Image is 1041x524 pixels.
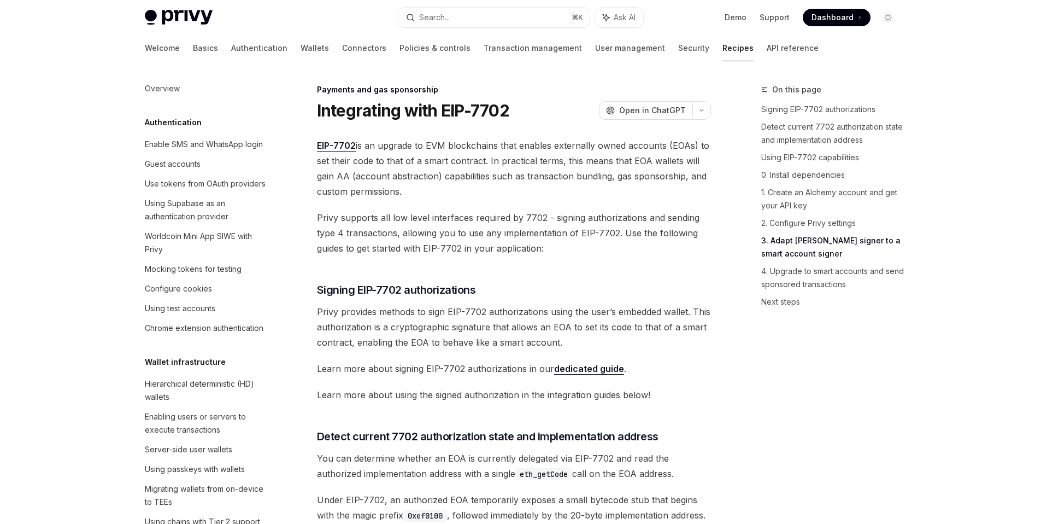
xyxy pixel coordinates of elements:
a: Worldcoin Mini App SIWE with Privy [136,226,276,259]
a: Detect current 7702 authorization state and implementation address [761,118,905,149]
a: Using passkeys with wallets [136,459,276,479]
div: Using test accounts [145,302,215,315]
div: Overview [145,82,180,95]
span: Detect current 7702 authorization state and implementation address [317,429,658,444]
a: 3. Adapt [PERSON_NAME] signer to a smart account signer [761,232,905,263]
a: EIP-7702 [317,140,356,152]
div: Enabling users or servers to execute transactions [145,410,269,436]
div: Search... [419,11,450,24]
div: Configure cookies [145,282,212,295]
h5: Authentication [145,116,202,129]
a: Migrating wallets from on-device to TEEs [136,479,276,512]
img: light logo [145,10,213,25]
a: Mocking tokens for testing [136,259,276,279]
a: Connectors [342,35,386,61]
span: is an upgrade to EVM blockchains that enables externally owned accounts (EOAs) to set their code ... [317,138,711,199]
a: Signing EIP-7702 authorizations [761,101,905,118]
span: You can determine whether an EOA is currently delegated via EIP-7702 and read the authorized impl... [317,451,711,481]
span: Dashboard [811,12,854,23]
button: Search...⌘K [398,8,590,27]
a: Using EIP-7702 capabilities [761,149,905,166]
a: Server-side user wallets [136,440,276,459]
span: Signing EIP-7702 authorizations [317,282,476,298]
div: Payments and gas sponsorship [317,84,711,95]
div: Mocking tokens for testing [145,263,242,276]
a: User management [595,35,665,61]
div: Use tokens from OAuth providers [145,177,266,190]
span: Privy supports all low level interfaces required by 7702 - signing authorizations and sending typ... [317,210,711,256]
a: Guest accounts [136,154,276,174]
a: Enable SMS and WhatsApp login [136,135,276,154]
a: Wallets [301,35,329,61]
div: Guest accounts [145,158,201,171]
span: Learn more about signing EIP-7702 authorizations in our . [317,361,711,376]
div: Hierarchical deterministic (HD) wallets [145,377,269,404]
a: Support [760,12,790,23]
a: 2. Configure Privy settings [761,214,905,232]
h5: Wallet infrastructure [145,356,226,369]
a: Overview [136,79,276,98]
a: Security [678,35,709,61]
div: Server-side user wallets [145,443,232,456]
div: Using Supabase as an authentication provider [145,197,269,223]
a: dedicated guide [554,363,624,375]
div: Worldcoin Mini App SIWE with Privy [145,230,269,256]
a: Hierarchical deterministic (HD) wallets [136,374,276,407]
a: 1. Create an Alchemy account and get your API key [761,184,905,214]
span: On this page [772,83,821,96]
a: Using Supabase as an authentication provider [136,194,276,226]
a: API reference [767,35,819,61]
a: Use tokens from OAuth providers [136,174,276,194]
a: Authentication [231,35,287,61]
button: Toggle dark mode [879,9,897,26]
span: Learn more about using the signed authorization in the integration guides below! [317,387,711,403]
button: Ask AI [595,8,643,27]
a: Recipes [722,35,754,61]
a: Transaction management [484,35,582,61]
a: Demo [725,12,746,23]
div: Using passkeys with wallets [145,463,245,476]
a: Chrome extension authentication [136,318,276,338]
a: 0. Install dependencies [761,166,905,184]
div: Enable SMS and WhatsApp login [145,138,263,151]
span: ⌘ K [572,13,583,22]
a: Basics [193,35,218,61]
a: 4. Upgrade to smart accounts and send sponsored transactions [761,263,905,293]
div: Chrome extension authentication [145,322,263,335]
a: Configure cookies [136,279,276,299]
h1: Integrating with EIP-7702 [317,101,509,120]
code: 0xef0100 [403,510,447,522]
span: Privy provides methods to sign EIP-7702 authorizations using the user’s embedded wallet. This aut... [317,304,711,350]
button: Open in ChatGPT [599,101,692,120]
span: Open in ChatGPT [619,105,686,116]
a: Policies & controls [399,35,470,61]
div: Migrating wallets from on-device to TEEs [145,482,269,509]
a: Using test accounts [136,299,276,318]
span: Ask AI [614,12,636,23]
code: eth_getCode [515,468,572,480]
a: Dashboard [803,9,871,26]
a: Next steps [761,293,905,311]
a: Enabling users or servers to execute transactions [136,407,276,440]
a: Welcome [145,35,180,61]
